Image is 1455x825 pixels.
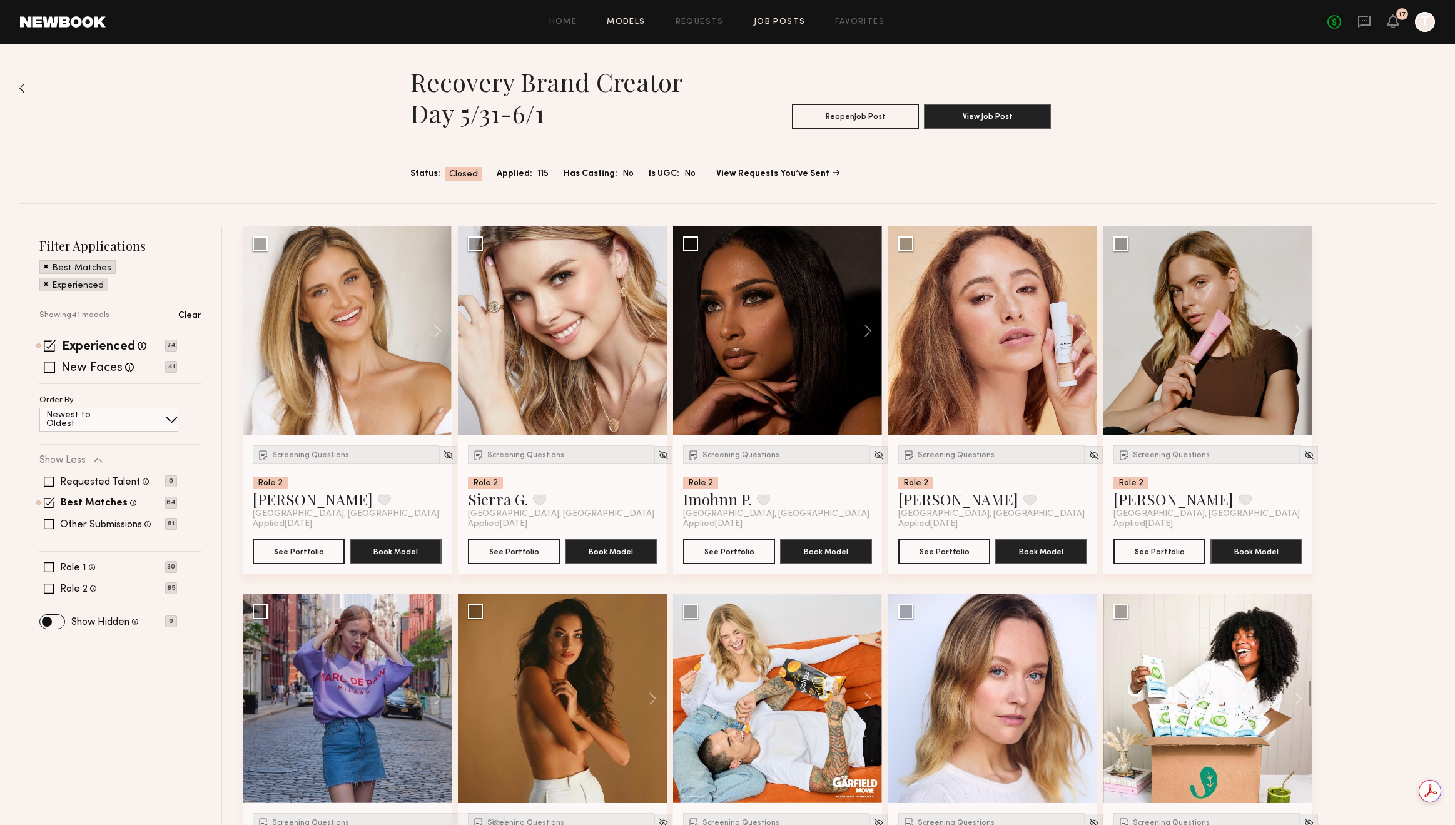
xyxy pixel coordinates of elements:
[46,411,121,428] p: Newest to Oldest
[537,167,549,181] span: 115
[1113,509,1300,519] span: [GEOGRAPHIC_DATA], [GEOGRAPHIC_DATA]
[649,167,679,181] span: Is UGC:
[165,497,177,509] p: 64
[1304,450,1314,460] img: Unhide Model
[253,519,442,529] div: Applied [DATE]
[792,104,919,129] button: ReopenJob Post
[52,281,104,290] p: Experienced
[257,448,270,461] img: Submission Icon
[350,539,442,564] button: Book Model
[1113,477,1148,489] div: Role 2
[61,362,123,375] label: New Faces
[754,18,806,26] a: Job Posts
[683,519,872,529] div: Applied [DATE]
[549,18,577,26] a: Home
[898,509,1085,519] span: [GEOGRAPHIC_DATA], [GEOGRAPHIC_DATA]
[71,617,129,627] label: Show Hidden
[468,509,654,519] span: [GEOGRAPHIC_DATA], [GEOGRAPHIC_DATA]
[683,539,775,564] button: See Portfolio
[1113,489,1234,509] a: [PERSON_NAME]
[1133,452,1210,459] span: Screening Questions
[780,539,872,564] button: Book Model
[165,561,177,573] p: 30
[898,539,990,564] button: See Portfolio
[1399,11,1406,18] div: 17
[253,477,288,489] div: Role 2
[468,519,657,529] div: Applied [DATE]
[565,539,657,564] button: Book Model
[995,545,1087,556] a: Book Model
[898,519,1087,529] div: Applied [DATE]
[497,167,532,181] span: Applied:
[684,167,696,181] span: No
[468,477,503,489] div: Role 2
[272,452,349,459] span: Screening Questions
[903,448,915,461] img: Submission Icon
[607,18,645,26] a: Models
[898,489,1018,509] a: [PERSON_NAME]
[898,477,933,489] div: Role 2
[39,237,201,254] h2: Filter Applications
[683,477,718,489] div: Role 2
[1113,519,1302,529] div: Applied [DATE]
[468,489,528,509] a: Sierra G.
[165,475,177,487] p: 0
[687,448,700,461] img: Submission Icon
[564,167,617,181] span: Has Casting:
[676,18,724,26] a: Requests
[165,615,177,627] p: 0
[487,452,564,459] span: Screening Questions
[658,450,669,460] img: Unhide Model
[683,489,752,509] a: Imohnn P.
[39,311,109,320] p: Showing 41 models
[780,545,872,556] a: Book Model
[873,450,884,460] img: Unhide Model
[622,167,634,181] span: No
[350,545,442,556] a: Book Model
[165,518,177,530] p: 51
[1415,12,1435,32] a: T
[1118,448,1130,461] img: Submission Icon
[468,539,560,564] button: See Portfolio
[253,509,439,519] span: [GEOGRAPHIC_DATA], [GEOGRAPHIC_DATA]
[835,18,885,26] a: Favorites
[253,489,373,509] a: [PERSON_NAME]
[39,397,74,405] p: Order By
[1113,539,1205,564] button: See Portfolio
[410,167,440,181] span: Status:
[449,168,478,181] span: Closed
[60,477,140,487] label: Requested Talent
[60,520,142,530] label: Other Submissions
[995,539,1087,564] button: Book Model
[924,104,1051,129] button: View Job Post
[19,83,25,93] img: Back to previous page
[410,66,731,129] h1: Recovery Brand Creator Day 5/31-6/1
[52,264,111,273] p: Best Matches
[702,452,779,459] span: Screening Questions
[472,448,485,461] img: Submission Icon
[1210,539,1302,564] button: Book Model
[443,450,454,460] img: Unhide Model
[1210,545,1302,556] a: Book Model
[165,340,177,352] p: 74
[39,455,86,465] p: Show Less
[1088,450,1099,460] img: Unhide Model
[565,545,657,556] a: Book Model
[683,509,869,519] span: [GEOGRAPHIC_DATA], [GEOGRAPHIC_DATA]
[918,452,995,459] span: Screening Questions
[253,539,345,564] button: See Portfolio
[60,584,88,594] label: Role 2
[165,361,177,373] p: 41
[165,582,177,594] p: 85
[716,170,839,178] a: View Requests You’ve Sent
[61,499,128,509] label: Best Matches
[60,563,86,573] label: Role 1
[178,311,201,320] p: Clear
[62,341,135,353] label: Experienced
